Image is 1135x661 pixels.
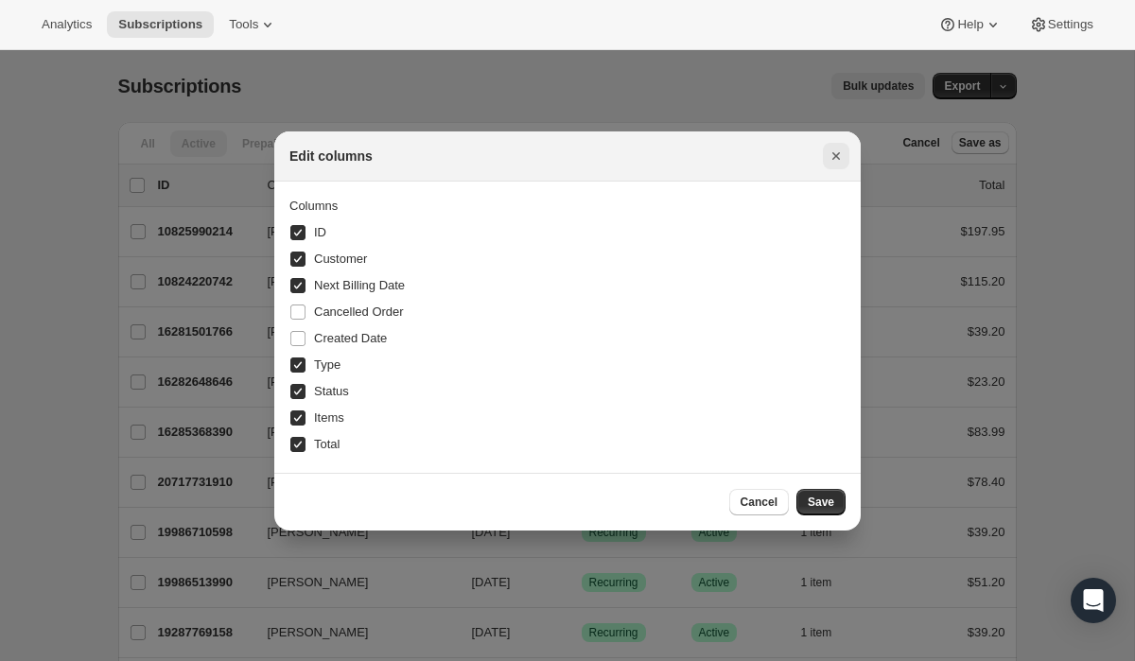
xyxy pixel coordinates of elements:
div: Open Intercom Messenger [1071,578,1116,623]
span: Total [314,437,340,451]
span: Tools [229,17,258,32]
span: Settings [1048,17,1093,32]
span: Save [808,495,834,510]
button: Subscriptions [107,11,214,38]
span: Type [314,357,340,372]
span: Next Billing Date [314,278,405,292]
button: Save [796,489,846,515]
button: Help [927,11,1013,38]
span: Cancelled Order [314,304,404,319]
span: Created Date [314,331,387,345]
h2: Edit columns [289,147,373,165]
button: Cancel [729,489,789,515]
button: Analytics [30,11,103,38]
span: Items [314,410,344,425]
span: Status [314,384,349,398]
span: Subscriptions [118,17,202,32]
span: Help [957,17,983,32]
span: Customer [314,252,367,266]
button: Settings [1018,11,1105,38]
span: ID [314,225,326,239]
span: Columns [289,199,338,213]
button: Tools [218,11,288,38]
span: Cancel [741,495,777,510]
span: Analytics [42,17,92,32]
button: Close [823,143,849,169]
